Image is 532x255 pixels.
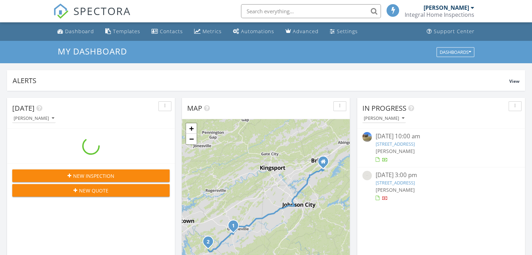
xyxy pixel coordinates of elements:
[12,169,170,182] button: New Inspection
[323,161,327,166] div: 477 Camelot Dr., Bristol TN 37620
[440,50,471,54] div: Dashboards
[203,28,222,35] div: Metrics
[375,141,414,147] a: [STREET_ADDRESS]
[362,132,520,163] a: [DATE] 10:00 am [STREET_ADDRESS] [PERSON_NAME]
[437,47,474,57] button: Dashboards
[424,4,469,11] div: [PERSON_NAME]
[327,25,361,38] a: Settings
[58,45,127,57] span: My Dashboard
[232,224,235,228] i: 1
[337,28,358,35] div: Settings
[79,187,108,194] span: New Quote
[102,25,143,38] a: Templates
[434,28,475,35] div: Support Center
[362,171,372,180] img: streetview
[55,25,97,38] a: Dashboard
[53,9,131,24] a: SPECTORA
[12,103,35,113] span: [DATE]
[208,241,212,246] div: 2461 Summer Way, Parrottsville, TN 37843
[375,148,414,154] span: [PERSON_NAME]
[53,3,69,19] img: The Best Home Inspection Software - Spectora
[424,25,477,38] a: Support Center
[241,4,381,18] input: Search everything...
[230,25,277,38] a: Automations (Basic)
[375,180,414,186] a: [STREET_ADDRESS]
[375,171,506,180] div: [DATE] 3:00 pm
[187,103,202,113] span: Map
[186,134,197,144] a: Zoom out
[405,11,474,18] div: Integral Home Inspections
[186,123,197,134] a: Zoom in
[160,28,183,35] div: Contacts
[113,28,140,35] div: Templates
[65,28,94,35] div: Dashboard
[293,28,319,35] div: Advanced
[191,25,225,38] a: Metrics
[207,240,210,245] i: 2
[364,116,404,121] div: [PERSON_NAME]
[283,25,321,38] a: Advanced
[241,28,274,35] div: Automations
[73,172,114,180] span: New Inspection
[73,3,131,18] span: SPECTORA
[509,78,519,84] span: View
[362,103,406,113] span: In Progress
[149,25,186,38] a: Contacts
[362,114,406,123] button: [PERSON_NAME]
[233,225,237,229] div: 425 Lick Hollow Rd, Greeneville, TN 37743
[362,132,372,141] img: streetview
[375,132,506,141] div: [DATE] 10:00 am
[14,116,54,121] div: [PERSON_NAME]
[12,114,56,123] button: [PERSON_NAME]
[362,171,520,202] a: [DATE] 3:00 pm [STREET_ADDRESS] [PERSON_NAME]
[12,184,170,197] button: New Quote
[375,187,414,193] span: [PERSON_NAME]
[13,76,509,85] div: Alerts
